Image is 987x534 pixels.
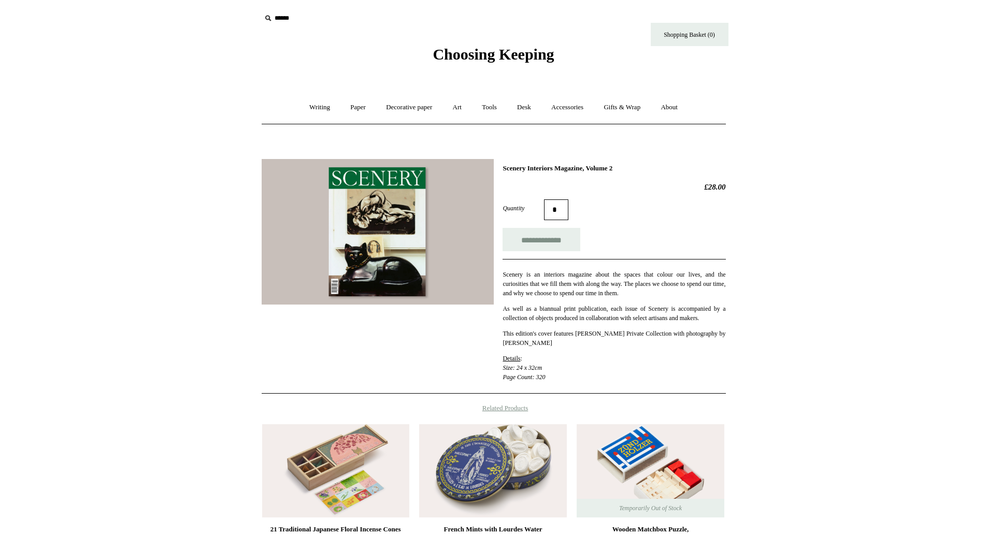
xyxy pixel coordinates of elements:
[503,204,544,213] label: Quantity
[433,54,554,61] a: Choosing Keeping
[444,94,471,121] a: Art
[651,94,687,121] a: About
[262,424,409,517] img: 21 Traditional Japanese Floral Incense Cones
[508,94,540,121] a: Desk
[577,424,724,517] a: Wooden Matchbox Puzzle, Church Wooden Matchbox Puzzle, Church Temporarily Out of Stock
[503,355,520,362] span: Details
[503,330,689,337] span: This edition's cover features [PERSON_NAME] Private Collection with p
[235,404,753,412] h4: Related Products
[577,424,724,517] img: Wooden Matchbox Puzzle, Church
[262,159,494,305] img: Scenery Interiors Magazine, Volume 2
[503,354,725,382] p: :
[300,94,339,121] a: Writing
[262,424,409,517] a: 21 Traditional Japanese Floral Incense Cones 21 Traditional Japanese Floral Incense Cones
[419,424,566,517] a: French Mints with Lourdes Water French Mints with Lourdes Water
[503,182,725,192] h2: £28.00
[473,94,506,121] a: Tools
[651,23,728,46] a: Shopping Basket (0)
[503,364,542,371] em: Size: 24 x 32cm
[377,94,441,121] a: Decorative paper
[433,46,554,63] span: Choosing Keeping
[503,304,725,323] p: As well as a biannual print publication, each issue of Scenery is accompanied by a collection of ...
[503,373,545,381] em: Page Count: 320
[503,270,725,298] p: Scenery is an interiors magazine about the spaces that colour our lives, and the curiosities that...
[542,94,593,121] a: Accessories
[594,94,650,121] a: Gifts & Wrap
[341,94,375,121] a: Paper
[419,424,566,517] img: French Mints with Lourdes Water
[609,499,692,517] span: Temporarily Out of Stock
[503,164,725,172] h1: Scenery Interiors Magazine, Volume 2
